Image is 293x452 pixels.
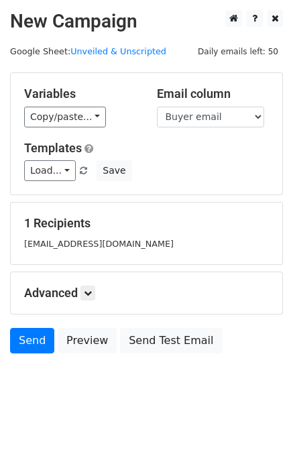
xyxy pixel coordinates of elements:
h2: New Campaign [10,10,283,33]
a: Load... [24,160,76,181]
a: Daily emails left: 50 [193,46,283,56]
small: [EMAIL_ADDRESS][DOMAIN_NAME] [24,239,174,249]
h5: 1 Recipients [24,216,269,231]
h5: Email column [157,87,270,101]
span: Daily emails left: 50 [193,44,283,59]
a: Templates [24,141,82,155]
h5: Variables [24,87,137,101]
a: Preview [58,328,117,353]
a: Send Test Email [120,328,222,353]
small: Google Sheet: [10,46,166,56]
a: Send [10,328,54,353]
a: Unveiled & Unscripted [70,46,166,56]
a: Copy/paste... [24,107,106,127]
iframe: Chat Widget [226,388,293,452]
h5: Advanced [24,286,269,300]
button: Save [97,160,131,181]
